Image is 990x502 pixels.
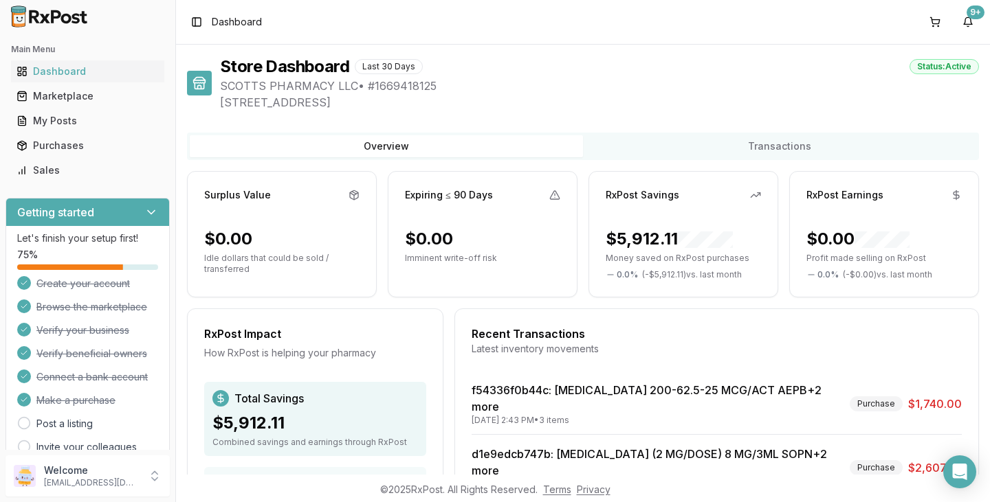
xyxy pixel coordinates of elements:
div: Expiring ≤ 90 Days [405,188,493,202]
div: RxPost Impact [204,326,426,342]
button: 9+ [957,11,979,33]
a: Privacy [577,483,610,495]
a: Dashboard [11,59,164,84]
span: Browse the marketplace [36,300,147,314]
button: Sales [5,159,170,181]
a: Marketplace [11,84,164,109]
h3: Getting started [17,204,94,220]
span: $1,740.00 [908,396,962,412]
div: 9+ [967,5,984,19]
button: My Posts [5,110,170,132]
div: Recent Transactions [472,326,962,342]
div: [DATE] 2:43 PM • 3 items [472,415,844,426]
div: Purchases [16,139,159,152]
a: Invite your colleagues [36,440,137,454]
div: $0.00 [405,228,453,250]
div: Purchase [850,396,903,411]
span: SCOTTS PHARMACY LLC • # 1669418125 [220,78,979,94]
div: My Posts [16,114,159,128]
nav: breadcrumb [212,15,262,29]
a: f54336f0b44c: [MEDICAL_DATA] 200-62.5-25 MCG/ACT AEPB+2 more [472,383,822,413]
p: [EMAIL_ADDRESS][DOMAIN_NAME] [44,477,140,488]
img: User avatar [14,465,36,487]
span: [STREET_ADDRESS] [220,94,979,111]
p: Idle dollars that could be sold / transferred [204,253,360,275]
div: Dashboard [16,65,159,78]
span: Create your account [36,277,130,290]
div: $0.00 [806,228,910,250]
button: Dashboard [5,60,170,82]
div: $5,912.11 [212,412,418,434]
div: Status: Active [910,59,979,74]
a: Purchases [11,133,164,158]
div: Sales [16,163,159,177]
p: Let's finish your setup first! [17,231,158,245]
div: $5,912.11 [606,228,733,250]
p: Imminent write-off risk [405,253,560,264]
p: Profit made selling on RxPost [806,253,962,264]
button: Purchases [5,135,170,157]
div: How RxPost is helping your pharmacy [204,346,426,360]
span: Total Savings [234,390,304,407]
div: Combined savings and earnings through RxPost [212,437,418,448]
a: Terms [543,483,571,495]
button: Marketplace [5,85,170,107]
a: d1e9edcb747b: [MEDICAL_DATA] (2 MG/DOSE) 8 MG/3ML SOPN+2 more [472,447,827,477]
span: Verify beneficial owners [36,347,147,361]
span: 0.0 % [617,269,638,280]
a: Post a listing [36,417,93,431]
div: $0.00 [204,228,252,250]
div: RxPost Savings [606,188,679,202]
button: Overview [190,135,583,157]
span: ( - $5,912.11 ) vs. last month [642,269,742,280]
span: 0.0 % [817,269,839,280]
span: Verify your business [36,323,129,337]
span: ( - $0.00 ) vs. last month [843,269,932,280]
div: Purchase [850,460,903,475]
a: My Posts [11,109,164,133]
p: Money saved on RxPost purchases [606,253,761,264]
a: Sales [11,158,164,183]
h2: Main Menu [11,44,164,55]
img: RxPost Logo [5,5,93,27]
span: 75 % [17,248,38,262]
div: Marketplace [16,89,159,103]
div: Open Intercom Messenger [943,455,976,488]
div: Last 30 Days [355,59,423,74]
div: RxPost Earnings [806,188,883,202]
p: Welcome [44,464,140,477]
span: Dashboard [212,15,262,29]
span: $2,607.62 [908,459,962,476]
div: Surplus Value [204,188,271,202]
div: Latest inventory movements [472,342,962,356]
button: Transactions [583,135,976,157]
span: Connect a bank account [36,370,148,384]
span: Make a purchase [36,393,115,407]
h1: Store Dashboard [220,56,349,78]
